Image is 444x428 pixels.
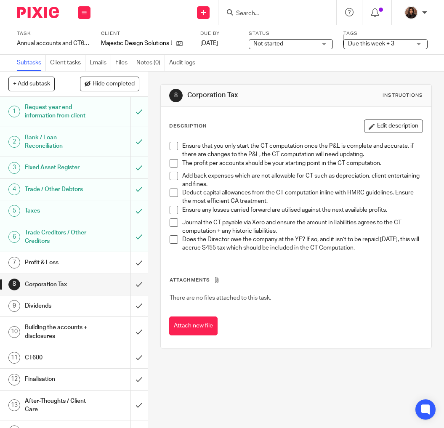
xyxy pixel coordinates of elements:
button: + Add subtask [8,77,55,91]
div: 2 [8,136,20,148]
div: 6 [8,231,20,243]
label: Client [101,30,190,37]
button: Edit description [364,120,423,133]
span: Hide completed [93,81,135,88]
h1: Bank / Loan Reconciliation [25,131,90,153]
span: Due this week + 3 [348,41,394,47]
p: Journal the CT payable via Xero and ensure the amount in liabilities agrees to the CT computation... [182,218,423,236]
h1: Corporation Tax [187,91,314,100]
p: Deduct capital allowances from the CT computation inline with HMRC guidelines. Ensure the most ef... [182,189,423,206]
h1: Profit & Loss [25,256,90,269]
div: 12 [8,374,20,385]
div: 13 [8,399,20,411]
img: Headshot.jpg [404,6,418,19]
h1: Trade / Other Debtors [25,183,90,196]
a: Audit logs [169,55,199,71]
button: Attach new file [169,316,218,335]
a: Client tasks [50,55,85,71]
a: Notes (0) [136,55,165,71]
h1: After-Thoughts / Client Care [25,395,90,416]
div: 8 [8,279,20,290]
p: Add back expenses which are not allowable for CT such as depreciation, client entertaining and fi... [182,172,423,189]
label: Due by [200,30,238,37]
a: Emails [90,55,111,71]
h1: Taxes [25,205,90,217]
span: Not started [253,41,283,47]
div: 8 [169,89,183,102]
a: Files [115,55,132,71]
p: Does the Director owe the company at the YE? If so, and it isn’t to be repaid [DATE], this will a... [182,235,423,253]
h1: Dividends [25,300,90,312]
div: 7 [8,257,20,268]
span: [DATE] [200,40,218,46]
input: Search [235,10,311,18]
p: Ensure any losses carried forward are utilised against the next available profits. [182,206,423,214]
h1: Fixed Asset Register [25,161,90,174]
h1: Building the accounts + disclosures [25,321,90,343]
div: 9 [8,300,20,312]
p: Majestic Design Solutions Ltd [101,39,172,48]
label: Status [249,30,333,37]
div: 1 [8,106,20,117]
h1: Corporation Tax [25,278,90,291]
button: Hide completed [80,77,139,91]
div: 4 [8,183,20,195]
label: Tags [343,30,428,37]
div: 5 [8,205,20,217]
div: Instructions [383,92,423,99]
label: Task [17,30,90,37]
p: Description [169,123,207,130]
div: 11 [8,352,20,364]
h1: CT600 [25,351,90,364]
a: Subtasks [17,55,46,71]
div: 10 [8,326,20,338]
p: The profit per accounts should be your starting point in the CT computation. [182,159,423,167]
img: Pixie [17,7,59,18]
span: There are no files attached to this task. [170,295,271,301]
h1: Trade Creditors / Other Creditors [25,226,90,248]
h1: Finalisation [25,373,90,385]
div: 3 [8,162,20,174]
div: Annual accounts and CT600 return [17,39,90,48]
span: Attachments [170,278,210,282]
p: Ensure that you only start the CT computation once the P&L is complete and accurate, if there are... [182,142,423,159]
h1: Request year end information from client [25,101,90,122]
